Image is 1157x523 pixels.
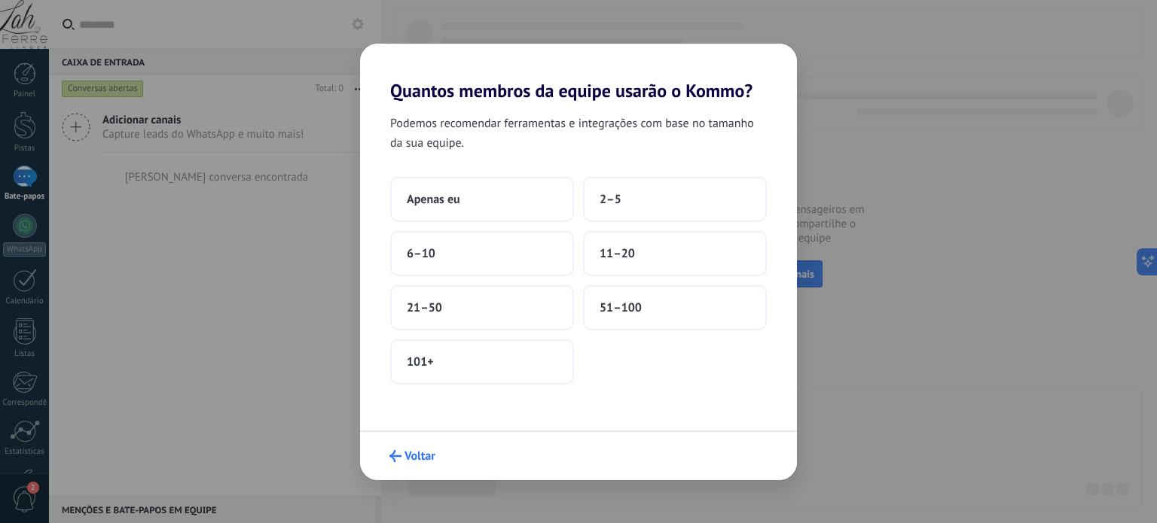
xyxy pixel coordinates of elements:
button: 51–100 [583,285,767,330]
font: Quantos membros da equipe usarão o Kommo? [390,79,753,102]
font: 11–20 [600,246,635,261]
button: 21–50 [390,285,574,330]
font: Podemos recomendar ferramentas e integrações com base no tamanho da sua equipe. [390,116,754,151]
button: 11–20 [583,231,767,276]
button: Voltar [383,443,442,469]
font: Voltar [404,449,435,464]
button: 101+ [390,339,574,385]
button: 6–10 [390,231,574,276]
button: Apenas eu [390,177,574,222]
font: 51–100 [600,300,642,315]
font: 6–10 [407,246,435,261]
font: Apenas eu [407,192,460,207]
button: 2–5 [583,177,767,222]
font: 21–50 [407,300,442,315]
font: 2–5 [600,192,621,207]
font: 101+ [407,354,434,369]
